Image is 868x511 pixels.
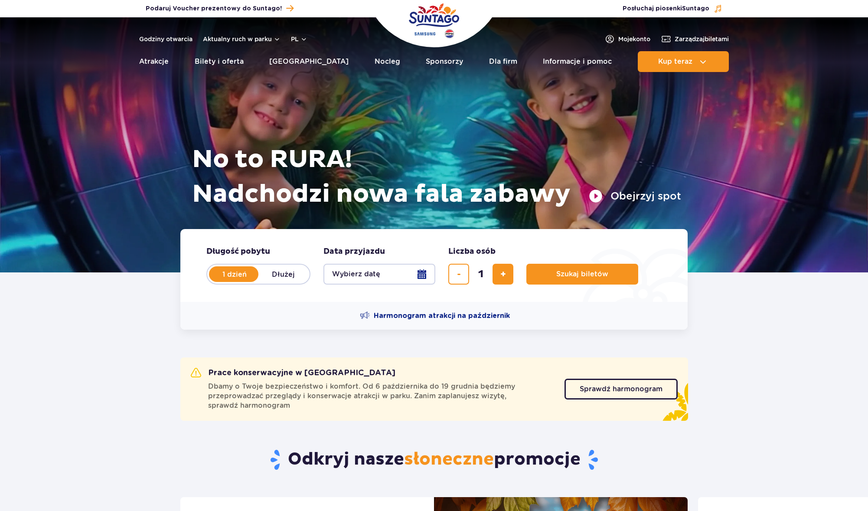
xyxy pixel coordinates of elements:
span: Podaruj Voucher prezentowy do Suntago! [146,4,282,13]
button: Szukaj biletów [526,264,638,285]
span: słoneczne [404,449,494,470]
button: usuń bilet [448,264,469,285]
button: dodaj bilet [493,264,513,285]
a: Informacje i pomoc [543,51,612,72]
span: Moje konto [618,35,650,43]
a: Sponsorzy [426,51,463,72]
span: Liczba osób [448,246,496,257]
span: Szukaj biletów [556,270,608,278]
a: Mojekonto [604,34,650,44]
button: Kup teraz [638,51,729,72]
span: Posłuchaj piosenki [623,4,709,13]
h1: No to RURA! Nadchodzi nowa fala zabawy [192,142,681,212]
a: Zarządzajbiletami [661,34,729,44]
button: pl [291,35,307,43]
a: [GEOGRAPHIC_DATA] [269,51,349,72]
input: liczba biletów [470,264,491,285]
button: Aktualny ruch w parku [203,36,281,43]
button: Wybierz datę [323,264,435,285]
span: Długość pobytu [206,246,270,257]
a: Sprawdź harmonogram [565,379,678,400]
form: Planowanie wizyty w Park of Poland [180,229,688,302]
a: Nocleg [375,51,400,72]
a: Godziny otwarcia [139,35,193,43]
a: Harmonogram atrakcji na październik [360,311,510,321]
a: Dla firm [489,51,517,72]
span: Harmonogram atrakcji na październik [374,311,510,321]
button: Obejrzyj spot [589,189,681,203]
a: Bilety i oferta [195,51,244,72]
span: Sprawdź harmonogram [580,386,662,393]
h2: Odkryj nasze promocje [180,449,688,471]
a: Atrakcje [139,51,169,72]
label: Dłużej [258,265,308,283]
button: Posłuchaj piosenkiSuntago [623,4,722,13]
label: 1 dzień [210,265,259,283]
span: Zarządzaj biletami [675,35,729,43]
span: Dbamy o Twoje bezpieczeństwo i komfort. Od 6 października do 19 grudnia będziemy przeprowadzać pr... [208,382,554,410]
h2: Prace konserwacyjne w [GEOGRAPHIC_DATA] [191,368,395,378]
span: Data przyjazdu [323,246,385,257]
span: Kup teraz [658,58,692,66]
span: Suntago [682,6,709,12]
a: Podaruj Voucher prezentowy do Suntago! [146,3,294,14]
